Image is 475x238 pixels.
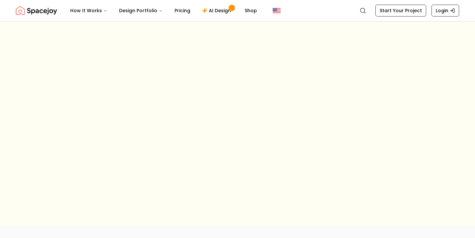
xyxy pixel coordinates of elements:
nav: Main [65,4,262,17]
button: How It Works [65,4,112,17]
a: Shop [239,4,262,17]
a: Login [431,5,459,17]
img: Spacejoy Logo [16,4,57,17]
a: Start Your Project [375,5,426,17]
a: Pricing [169,4,196,17]
a: Spacejoy [16,4,57,17]
img: United States [273,7,281,15]
a: AI Design [197,4,238,17]
button: Design Portfolio [114,4,168,17]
